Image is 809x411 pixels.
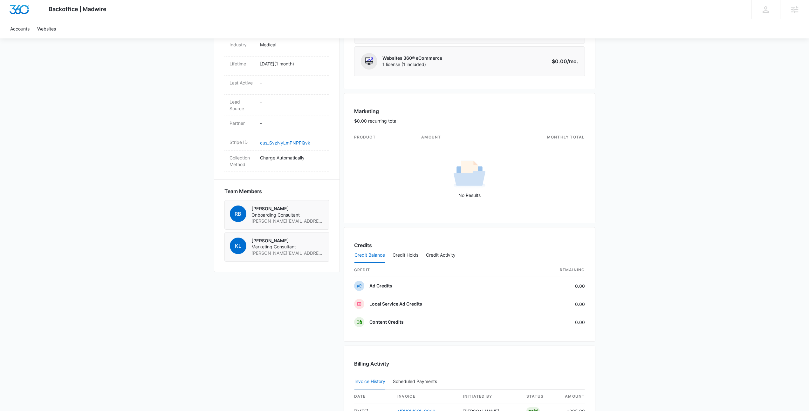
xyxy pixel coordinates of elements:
p: No Results [354,192,585,199]
div: Collection MethodCharge Automatically [224,151,329,172]
td: 0.00 [518,277,585,295]
a: Accounts [6,19,33,38]
button: Credit Balance [354,248,385,263]
th: invoice [392,390,458,403]
th: monthly total [485,131,585,144]
p: Medical [260,41,324,48]
p: Content Credits [369,319,404,325]
button: Credit Activity [426,248,456,263]
span: RB [230,205,246,222]
dt: Industry [230,41,255,48]
dt: Stripe ID [230,139,255,145]
span: Backoffice | Madwire [49,6,106,12]
p: - [260,120,324,126]
p: - [260,98,324,105]
img: No Results [454,158,485,190]
th: Remaining [518,263,585,277]
th: status [521,390,559,403]
dt: Partner [230,120,255,126]
a: cus_SvzNyLmPNPPQvk [260,140,310,145]
th: Initiated By [458,390,521,403]
th: date [354,390,392,403]
p: Ad Credits [369,283,392,289]
td: 0.00 [518,295,585,313]
div: Last Active- [224,76,329,95]
th: amount [559,390,585,403]
h3: Billing Activity [354,360,585,367]
span: KL [230,238,246,254]
span: 1 license (1 included) [382,61,442,68]
span: Team Members [224,187,262,195]
a: Websites [33,19,60,38]
p: - [260,79,324,86]
th: product [354,131,416,144]
button: Invoice History [354,374,385,389]
dt: Lifetime [230,60,255,67]
dt: Lead Source [230,98,255,112]
td: 0.00 [518,313,585,331]
p: Websites 360® eCommerce [382,55,442,61]
p: [PERSON_NAME] [251,205,324,212]
div: Scheduled Payments [393,379,440,384]
button: Credit Holds [393,248,418,263]
p: [PERSON_NAME] [251,238,324,244]
span: /mo. [567,58,578,64]
span: Onboarding Consultant [251,212,324,218]
h3: Credits [354,241,372,249]
div: IndustryMedical [224,37,329,57]
h3: Marketing [354,107,397,115]
p: $0.00 recurring total [354,118,397,124]
div: Lifetime[DATE](1 month) [224,57,329,76]
th: credit [354,263,518,277]
dt: Last Active [230,79,255,86]
p: $0.00 [548,57,578,65]
th: amount [416,131,485,144]
span: [PERSON_NAME][EMAIL_ADDRESS][PERSON_NAME][DOMAIN_NAME] [251,250,324,256]
span: Marketing Consultant [251,244,324,250]
div: Lead Source- [224,95,329,116]
dt: Collection Method [230,154,255,168]
div: Partner- [224,116,329,135]
span: [PERSON_NAME][EMAIL_ADDRESS][PERSON_NAME][DOMAIN_NAME] [251,218,324,224]
p: Charge Automatically [260,154,324,161]
p: Local Service Ad Credits [369,301,422,307]
div: Stripe IDcus_SvzNyLmPNPPQvk [224,135,329,151]
p: [DATE] ( 1 month ) [260,60,324,67]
